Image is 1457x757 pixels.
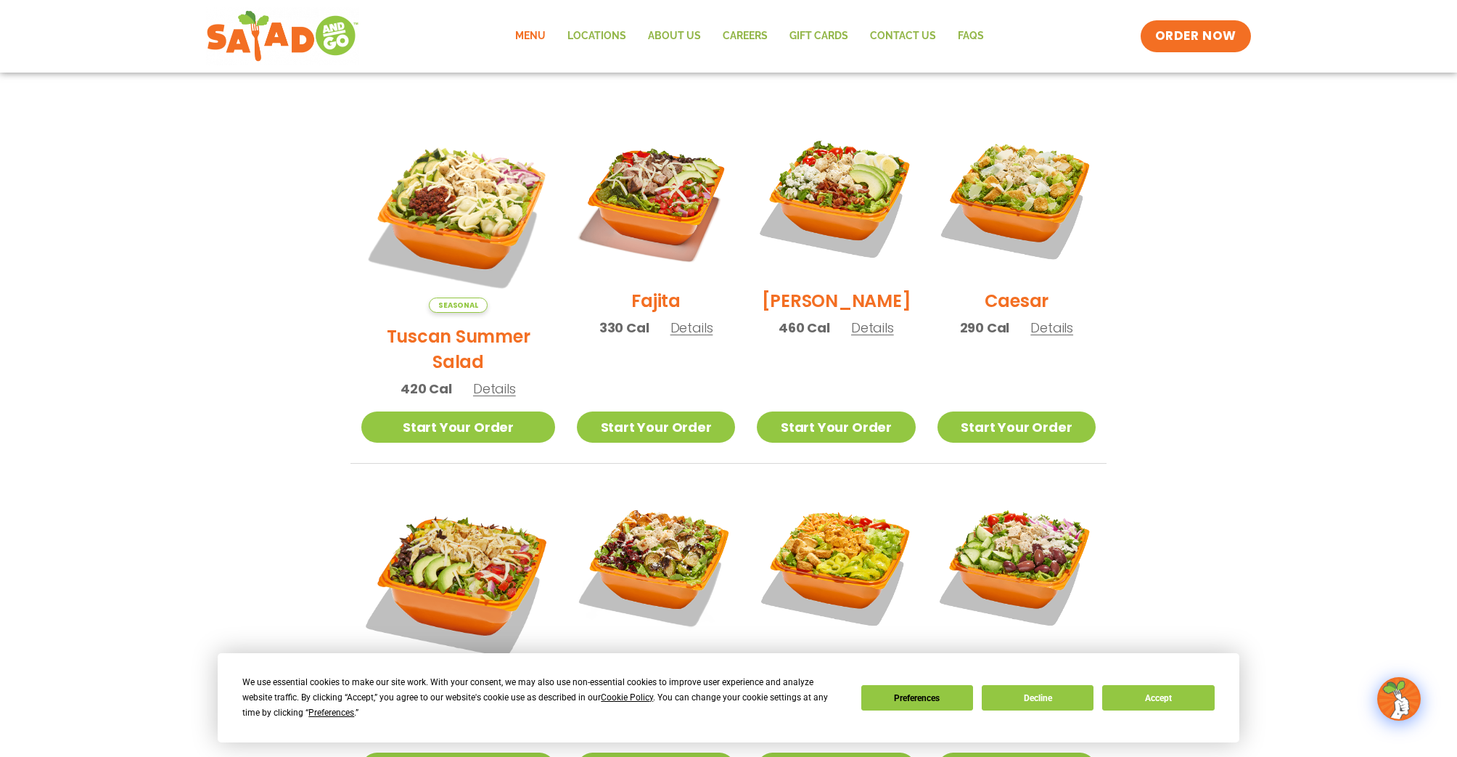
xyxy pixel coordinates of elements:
[1141,20,1251,52] a: ORDER NOW
[851,319,894,337] span: Details
[206,7,359,65] img: new-SAG-logo-768×292
[429,298,488,313] span: Seasonal
[937,412,1096,443] a: Start Your Order
[982,685,1093,711] button: Decline
[361,119,555,313] img: Product photo for Tuscan Summer Salad
[599,318,649,337] span: 330 Cal
[757,119,915,277] img: Product photo for Cobb Salad
[361,412,555,443] a: Start Your Order
[859,20,947,53] a: Contact Us
[361,486,555,679] img: Product photo for BBQ Ranch Salad
[631,288,681,314] h2: Fajita
[401,379,452,398] span: 420 Cal
[577,412,735,443] a: Start Your Order
[557,20,637,53] a: Locations
[712,20,779,53] a: Careers
[577,119,735,277] img: Product photo for Fajita Salad
[937,119,1096,277] img: Product photo for Caesar Salad
[218,653,1239,742] div: Cookie Consent Prompt
[947,20,995,53] a: FAQs
[504,20,557,53] a: Menu
[1379,679,1419,719] img: wpChatIcon
[757,412,915,443] a: Start Your Order
[779,318,830,337] span: 460 Cal
[473,380,516,398] span: Details
[937,486,1096,644] img: Product photo for Greek Salad
[577,486,735,644] img: Product photo for Roasted Autumn Salad
[1102,685,1214,711] button: Accept
[762,288,911,314] h2: [PERSON_NAME]
[601,692,653,703] span: Cookie Policy
[308,708,354,718] span: Preferences
[242,675,843,721] div: We use essential cookies to make our site work. With your consent, we may also use non-essential ...
[1030,319,1073,337] span: Details
[1155,28,1236,45] span: ORDER NOW
[361,324,555,375] h2: Tuscan Summer Salad
[504,20,995,53] nav: Menu
[757,486,915,644] img: Product photo for Buffalo Chicken Salad
[985,288,1049,314] h2: Caesar
[779,20,859,53] a: GIFT CARDS
[960,318,1010,337] span: 290 Cal
[861,685,973,711] button: Preferences
[670,319,713,337] span: Details
[637,20,712,53] a: About Us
